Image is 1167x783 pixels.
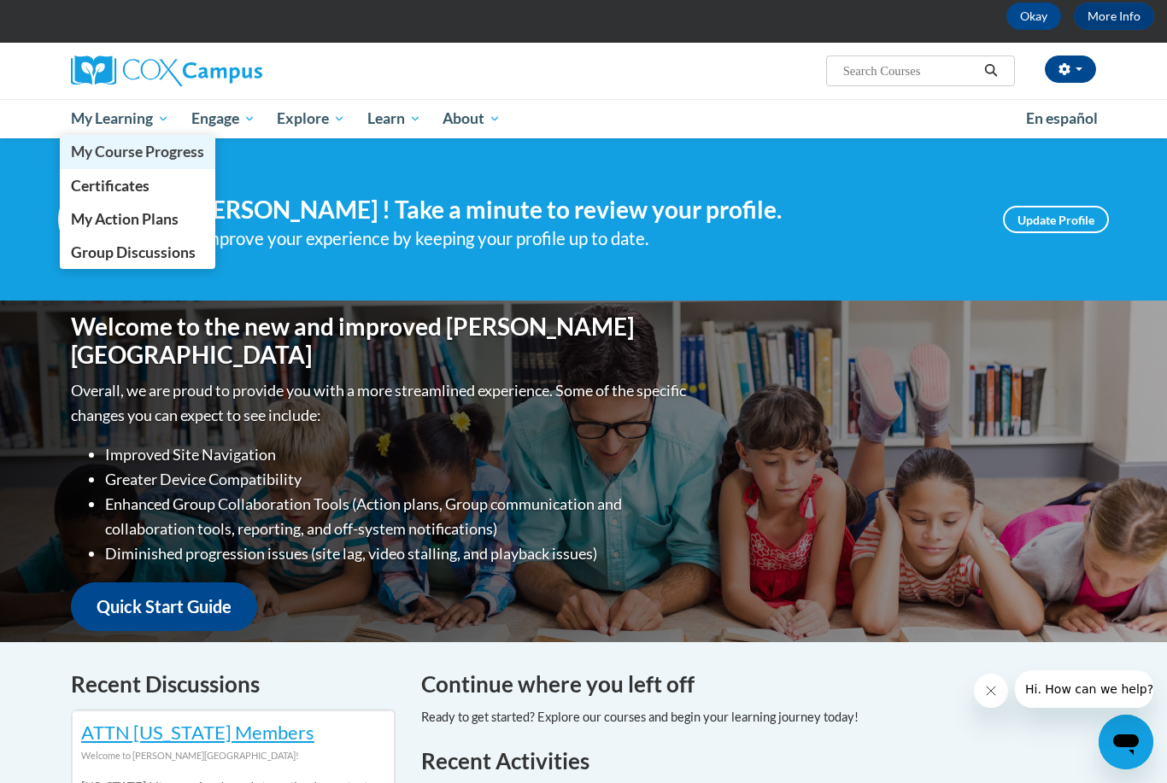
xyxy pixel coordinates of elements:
input: Search Courses [842,61,978,81]
button: Okay [1006,3,1061,30]
h4: Hi [PERSON_NAME] ! Take a minute to review your profile. [161,196,977,225]
span: Explore [277,108,345,129]
span: My Learning [71,108,169,129]
p: Overall, we are proud to provide you with a more streamlined experience. Some of the specific cha... [71,378,690,428]
a: Update Profile [1003,206,1109,233]
a: About [432,99,513,138]
span: Learn [367,108,421,129]
span: Certificates [71,177,150,195]
span: My Course Progress [71,143,204,161]
li: Improved Site Navigation [105,442,690,467]
span: Engage [191,108,255,129]
a: ATTN [US_STATE] Members [81,721,314,744]
h1: Recent Activities [421,745,1096,776]
a: Certificates [60,169,215,202]
a: Group Discussions [60,236,215,269]
button: Search [978,61,1004,81]
h4: Recent Discussions [71,668,396,701]
a: Explore [266,99,356,138]
span: Group Discussions [71,243,196,261]
h4: Continue where you left off [421,668,1096,701]
span: About [443,108,501,129]
a: Engage [180,99,267,138]
iframe: Close message [974,674,1008,708]
div: Welcome to [PERSON_NAME][GEOGRAPHIC_DATA]! [81,746,385,765]
a: Cox Campus [71,56,396,86]
span: My Action Plans [71,210,179,228]
span: En español [1026,109,1098,127]
li: Greater Device Compatibility [105,467,690,492]
button: Account Settings [1045,56,1096,83]
a: En español [1015,101,1109,137]
div: Main menu [45,99,1122,138]
a: Quick Start Guide [71,582,257,631]
a: My Course Progress [60,135,215,168]
a: More Info [1074,3,1154,30]
img: Cox Campus [71,56,262,86]
a: My Action Plans [60,202,215,236]
li: Diminished progression issues (site lag, video stalling, and playback issues) [105,541,690,566]
li: Enhanced Group Collaboration Tools (Action plans, Group communication and collaboration tools, re... [105,492,690,541]
h1: Welcome to the new and improved [PERSON_NAME][GEOGRAPHIC_DATA] [71,313,690,370]
a: My Learning [60,99,180,138]
a: Learn [356,99,432,138]
img: Profile Image [58,181,135,258]
iframe: Button to launch messaging window [1099,715,1153,769]
iframe: Message from company [1015,670,1153,708]
div: Help improve your experience by keeping your profile up to date. [161,225,977,253]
